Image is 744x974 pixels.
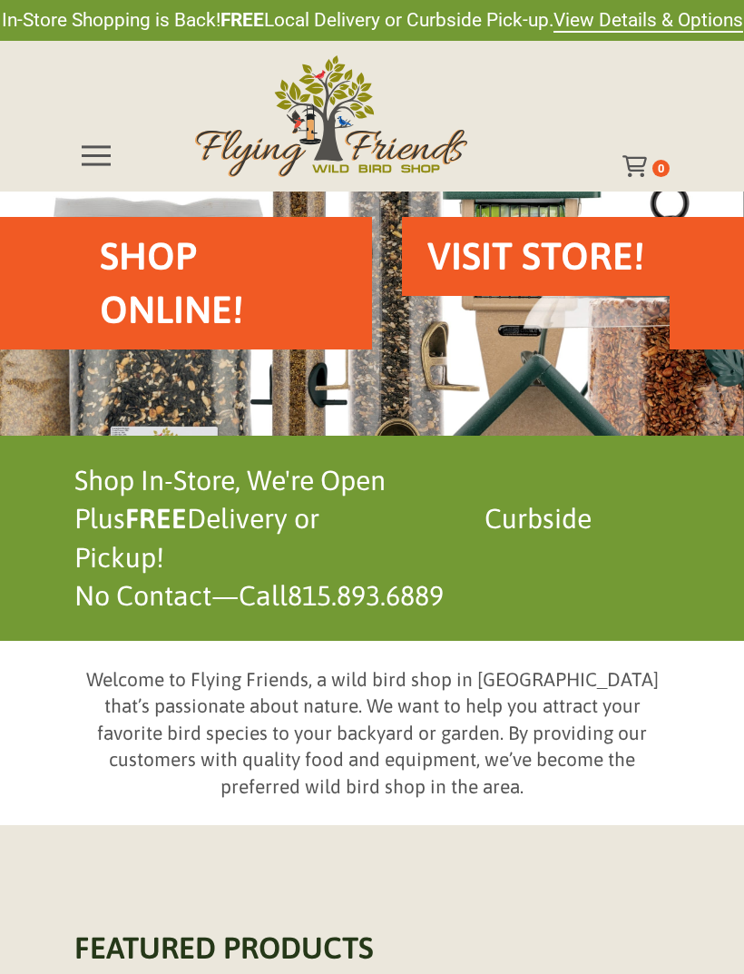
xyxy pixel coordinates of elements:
h2: VISIT STORE! [427,230,644,283]
a: View Details & Options [553,9,743,33]
span: 0 [658,162,664,175]
img: Flying Friends Wild Bird Shop Logo [195,55,467,177]
strong: FREE [125,503,187,534]
span: In-Store Shopping is Back! Local Delivery or Curbside Pick-up. [2,7,743,34]
div: Toggle Off Canvas Content [74,133,118,177]
h2: Featured Products [74,927,670,969]
p: Shop In-Store, We're Open Plus Delivery or Curbside Pickup! No Contact—Call [74,461,670,615]
a: 815.893.6889 [288,580,444,611]
strong: FREE [220,9,264,31]
div: Welcome to Flying Friends, a wild bird shop in [GEOGRAPHIC_DATA] that’s passionate about nature. ... [74,666,670,800]
div: Toggle Off Canvas Content [622,155,652,177]
h2: Shop Online! [100,230,347,337]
